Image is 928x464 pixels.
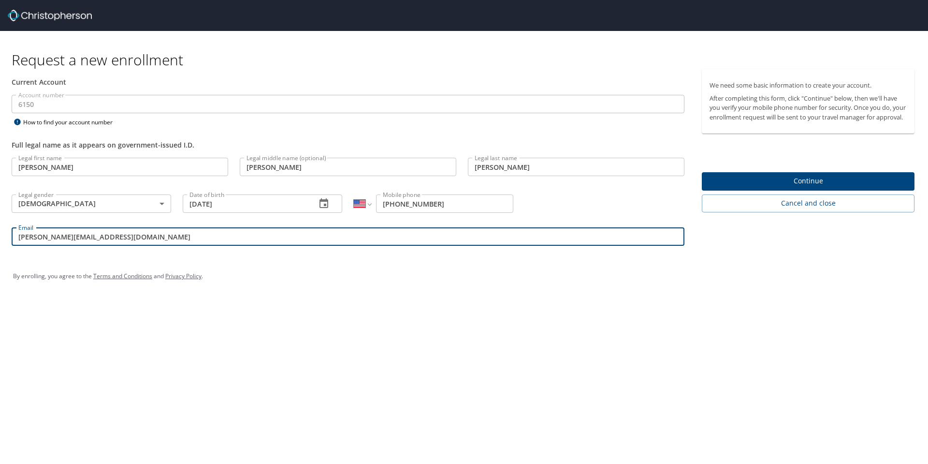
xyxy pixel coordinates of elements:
[13,264,915,288] div: By enrolling, you agree to the and .
[8,10,92,21] img: cbt logo
[93,272,152,280] a: Terms and Conditions
[702,195,914,212] button: Cancel and close
[710,197,907,210] span: Cancel and close
[702,172,914,191] button: Continue
[12,195,171,213] div: [DEMOGRAPHIC_DATA]
[12,77,684,87] div: Current Account
[12,140,684,150] div: Full legal name as it appears on government-issued I.D.
[710,175,907,187] span: Continue
[12,50,922,69] h1: Request a new enrollment
[165,272,202,280] a: Privacy Policy
[183,195,308,213] input: MM/DD/YYYY
[376,195,513,213] input: Enter phone number
[710,81,907,90] p: We need some basic information to create your account.
[710,94,907,122] p: After completing this form, click "Continue" below, then we'll have you verify your mobile phone ...
[12,116,132,128] div: How to find your account number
